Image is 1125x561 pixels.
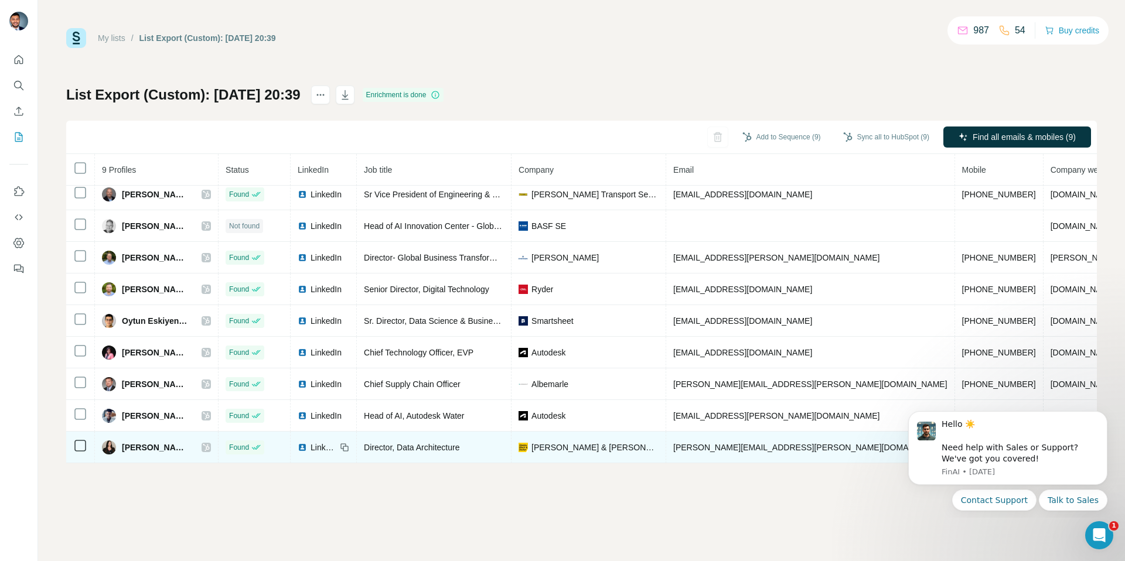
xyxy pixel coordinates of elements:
span: [PHONE_NUMBER] [962,348,1036,357]
span: [PERSON_NAME] [122,283,190,295]
span: Mobile [962,165,986,175]
img: Avatar [102,346,116,360]
span: Found [229,379,249,389]
span: [PERSON_NAME] [531,252,599,264]
img: LinkedIn logo [298,253,307,262]
button: Enrich CSV [9,101,28,122]
span: LinkedIn [311,315,342,327]
div: Enrichment is done [363,88,444,102]
h1: List Export (Custom): [DATE] 20:39 [66,85,301,104]
span: [EMAIL_ADDRESS][DOMAIN_NAME] [673,316,812,326]
span: [EMAIL_ADDRESS][PERSON_NAME][DOMAIN_NAME] [673,253,879,262]
span: Head of AI, Autodesk Water [364,411,464,420]
span: LinkedIn [311,378,342,390]
img: Avatar [102,314,116,328]
button: My lists [9,126,28,148]
img: Avatar [102,409,116,423]
img: LinkedIn logo [298,411,307,420]
img: company-logo [519,190,528,199]
img: LinkedIn logo [298,348,307,357]
span: [PHONE_NUMBER] [962,379,1036,389]
span: Autodesk [531,410,565,422]
img: LinkedIn logo [298,316,307,326]
img: Avatar [102,377,116,391]
span: 1 [1109,521,1119,531]
button: actions [311,85,330,104]
img: company-logo [519,379,528,389]
span: LinkedIn [311,252,342,264]
span: [PERSON_NAME] [122,189,190,200]
span: [DOMAIN_NAME] [1051,348,1116,357]
span: Found [229,189,249,200]
span: [PERSON_NAME] [122,347,190,358]
img: LinkedIn logo [298,190,307,199]
img: company-logo [519,411,528,420]
button: Quick start [9,49,28,70]
img: Avatar [102,219,116,233]
span: Sr Vice President of Engineering & Technology [364,190,534,199]
span: [PERSON_NAME] Transport Services, Inc. [531,189,659,200]
span: [PERSON_NAME] [122,252,190,264]
span: Job title [364,165,392,175]
span: Ryder [531,283,553,295]
div: List Export (Custom): [DATE] 20:39 [139,32,276,44]
iframe: Intercom live chat [1085,521,1113,549]
span: [PERSON_NAME] [122,378,190,390]
span: Found [229,442,249,453]
span: Autodesk [531,347,565,358]
span: Smartsheet [531,315,574,327]
p: 54 [1015,23,1025,37]
img: company-logo [519,285,528,294]
img: company-logo [519,348,528,357]
span: LinkedIn [311,220,342,232]
a: My lists [98,33,125,43]
span: LinkedIn [311,283,342,295]
span: LinkedIn [298,165,329,175]
img: Avatar [102,251,116,265]
p: 987 [973,23,989,37]
img: LinkedIn logo [298,221,307,231]
button: Search [9,75,28,96]
span: Email [673,165,694,175]
button: Dashboard [9,232,28,254]
span: Chief Supply Chain Officer [364,379,461,389]
span: [DOMAIN_NAME] [1051,285,1116,294]
span: Found [229,411,249,421]
img: LinkedIn logo [298,285,307,294]
span: Sr. Director, Data Science & Business Intelligence [364,316,545,326]
span: BASF SE [531,220,566,232]
span: [EMAIL_ADDRESS][PERSON_NAME][DOMAIN_NAME] [673,411,879,420]
span: [PERSON_NAME] & [PERSON_NAME] [531,442,659,453]
img: company-logo [519,221,528,231]
span: [PERSON_NAME][EMAIL_ADDRESS][PERSON_NAME][DOMAIN_NAME] [673,443,947,452]
span: Company [519,165,554,175]
span: [DOMAIN_NAME] [1051,379,1116,389]
span: Director- Global Business Transformation and Digitalization [364,253,579,262]
span: Status [226,165,249,175]
span: LinkedIn [311,442,336,453]
span: Not found [229,221,260,231]
span: [EMAIL_ADDRESS][DOMAIN_NAME] [673,285,812,294]
img: Avatar [102,187,116,201]
span: Chief Technology Officer, EVP [364,348,473,357]
span: Found [229,316,249,326]
span: Company website [1051,165,1116,175]
img: company-logo [519,255,528,261]
span: Found [229,252,249,263]
span: Find all emails & mobiles (9) [973,131,1076,143]
button: Buy credits [1045,22,1099,39]
span: Head of AI Innovation Center - Global Digital Services [364,221,559,231]
li: / [131,32,134,44]
span: Albemarle [531,378,568,390]
span: [DOMAIN_NAME] [1051,221,1116,231]
span: 9 Profiles [102,165,136,175]
span: [PHONE_NUMBER] [962,190,1036,199]
button: Use Surfe on LinkedIn [9,181,28,202]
